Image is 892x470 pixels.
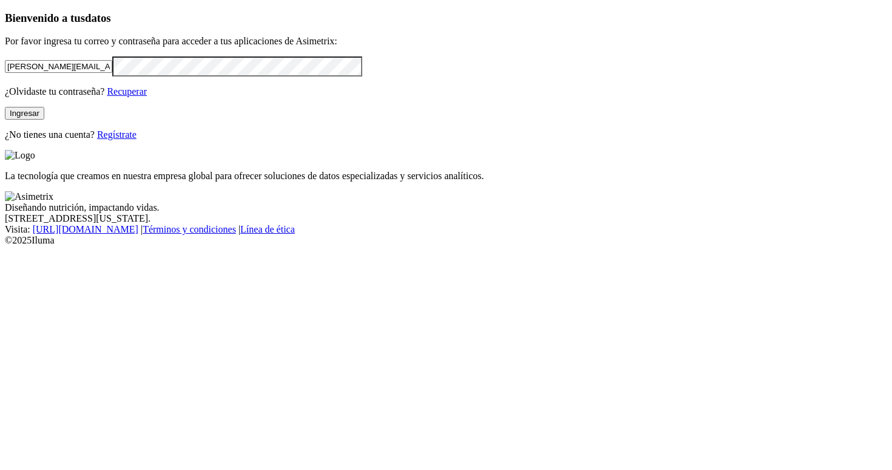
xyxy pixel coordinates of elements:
[5,171,887,182] p: La tecnología que creamos en nuestra empresa global para ofrecer soluciones de datos especializad...
[143,224,236,234] a: Términos y condiciones
[97,129,137,140] a: Regístrate
[5,235,887,246] div: © 2025 Iluma
[33,224,138,234] a: [URL][DOMAIN_NAME]
[5,107,44,120] button: Ingresar
[5,86,887,97] p: ¿Olvidaste tu contraseña?
[5,150,35,161] img: Logo
[5,36,887,47] p: Por favor ingresa tu correo y contraseña para acceder a tus aplicaciones de Asimetrix:
[5,191,53,202] img: Asimetrix
[5,202,887,213] div: Diseñando nutrición, impactando vidas.
[5,129,887,140] p: ¿No tienes una cuenta?
[5,60,112,73] input: Tu correo
[5,12,887,25] h3: Bienvenido a tus
[107,86,147,97] a: Recuperar
[240,224,295,234] a: Línea de ética
[5,224,887,235] div: Visita : | |
[5,213,887,224] div: [STREET_ADDRESS][US_STATE].
[85,12,111,24] span: datos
